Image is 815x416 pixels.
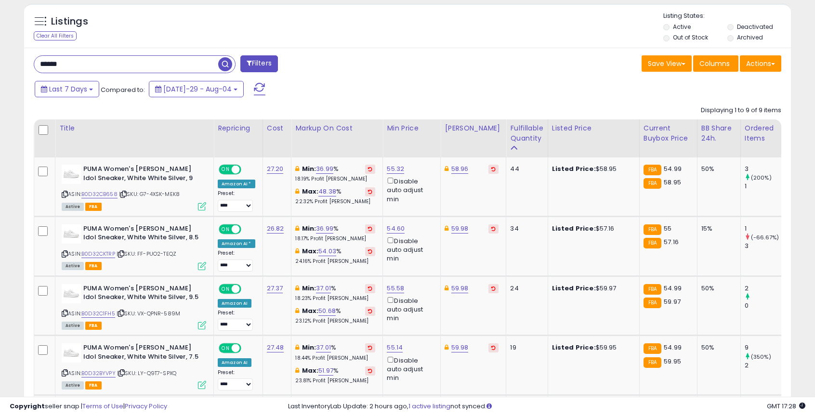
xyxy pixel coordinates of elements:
[451,224,469,234] a: 59.98
[663,12,790,21] p: Listing States:
[302,247,319,256] b: Max:
[117,310,180,317] span: | SKU: VX-QPNR-589M
[218,250,255,272] div: Preset:
[10,402,45,411] strong: Copyright
[451,284,469,293] a: 59.98
[220,225,232,233] span: ON
[510,343,540,352] div: 19
[664,224,671,233] span: 55
[751,234,779,241] small: (-66.67%)
[644,165,661,175] small: FBA
[387,284,404,293] a: 55.58
[85,381,102,390] span: FBA
[445,123,502,133] div: [PERSON_NAME]
[644,284,661,295] small: FBA
[220,166,232,174] span: ON
[85,203,102,211] span: FBA
[552,165,632,173] div: $58.95
[693,55,738,72] button: Columns
[751,353,771,361] small: (350%)
[218,369,255,391] div: Preset:
[552,224,632,233] div: $57.16
[664,284,682,293] span: 54.99
[51,15,88,28] h5: Listings
[62,284,206,329] div: ASIN:
[644,343,661,354] small: FBA
[34,31,77,40] div: Clear All Filters
[664,357,681,366] span: 59.95
[81,250,115,258] a: B0D32CKTRP
[119,190,180,198] span: | SKU: G7-4XSK-MEK8
[387,164,404,174] a: 55.32
[387,176,433,204] div: Disable auto adjust min
[101,85,145,94] span: Compared to:
[295,318,375,325] p: 23.12% Profit [PERSON_NAME]
[316,284,331,293] a: 37.01
[240,285,255,293] span: OFF
[552,284,596,293] b: Listed Price:
[701,123,736,143] div: BB Share 24h.
[316,343,331,352] a: 37.01
[83,224,200,245] b: PUMA Women's [PERSON_NAME] Idol Sneaker, White White Silver, 8.5
[295,187,375,205] div: %
[117,250,176,258] span: | SKU: FF-PUO2-TEQZ
[387,295,433,323] div: Disable auto adjust min
[387,123,436,133] div: Min Price
[387,235,433,263] div: Disable auto adjust min
[737,23,773,31] label: Deactivated
[510,224,540,233] div: 34
[318,306,336,316] a: 50.68
[552,123,635,133] div: Listed Price
[62,343,81,363] img: 31nzhkLLBIL._SL40_.jpg
[218,358,251,367] div: Amazon AI
[644,357,661,368] small: FBA
[267,164,284,174] a: 27.20
[701,106,781,115] div: Displaying 1 to 9 of 9 items
[218,190,255,212] div: Preset:
[302,306,319,315] b: Max:
[644,298,661,308] small: FBA
[62,343,206,388] div: ASIN:
[240,166,255,174] span: OFF
[267,224,284,234] a: 26.82
[745,224,784,233] div: 1
[295,235,375,242] p: 18.17% Profit [PERSON_NAME]
[83,343,200,364] b: PUMA Women's [PERSON_NAME] Idol Sneaker, White White Silver, 7.5
[737,33,763,41] label: Archived
[267,343,284,352] a: 27.48
[745,301,784,310] div: 0
[267,284,283,293] a: 27.37
[767,402,805,411] span: 2025-08-12 17:28 GMT
[291,119,383,157] th: The percentage added to the cost of goods (COGS) that forms the calculator for Min & Max prices.
[387,224,405,234] a: 54.60
[295,198,375,205] p: 22.32% Profit [PERSON_NAME]
[117,369,176,377] span: | SKU: LY-Q9T7-SPXQ
[318,247,336,256] a: 54.03
[302,284,316,293] b: Min:
[85,262,102,270] span: FBA
[163,84,232,94] span: [DATE]-29 - Aug-04
[745,165,784,173] div: 3
[552,343,632,352] div: $59.95
[295,224,375,242] div: %
[701,165,733,173] div: 50%
[642,55,692,72] button: Save View
[218,310,255,331] div: Preset:
[62,381,84,390] span: All listings currently available for purchase on Amazon
[295,258,375,265] p: 24.16% Profit [PERSON_NAME]
[82,402,123,411] a: Terms of Use
[295,176,375,182] p: 18.19% Profit [PERSON_NAME]
[81,310,115,318] a: B0D32C1FH5
[149,81,244,97] button: [DATE]-29 - Aug-04
[240,55,278,72] button: Filters
[745,242,784,250] div: 3
[295,366,375,384] div: %
[318,366,333,376] a: 51.97
[552,164,596,173] b: Listed Price:
[295,377,375,384] p: 23.81% Profit [PERSON_NAME]
[664,343,682,352] span: 54.99
[664,164,682,173] span: 54.99
[295,284,375,302] div: %
[745,284,784,293] div: 2
[316,224,333,234] a: 36.99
